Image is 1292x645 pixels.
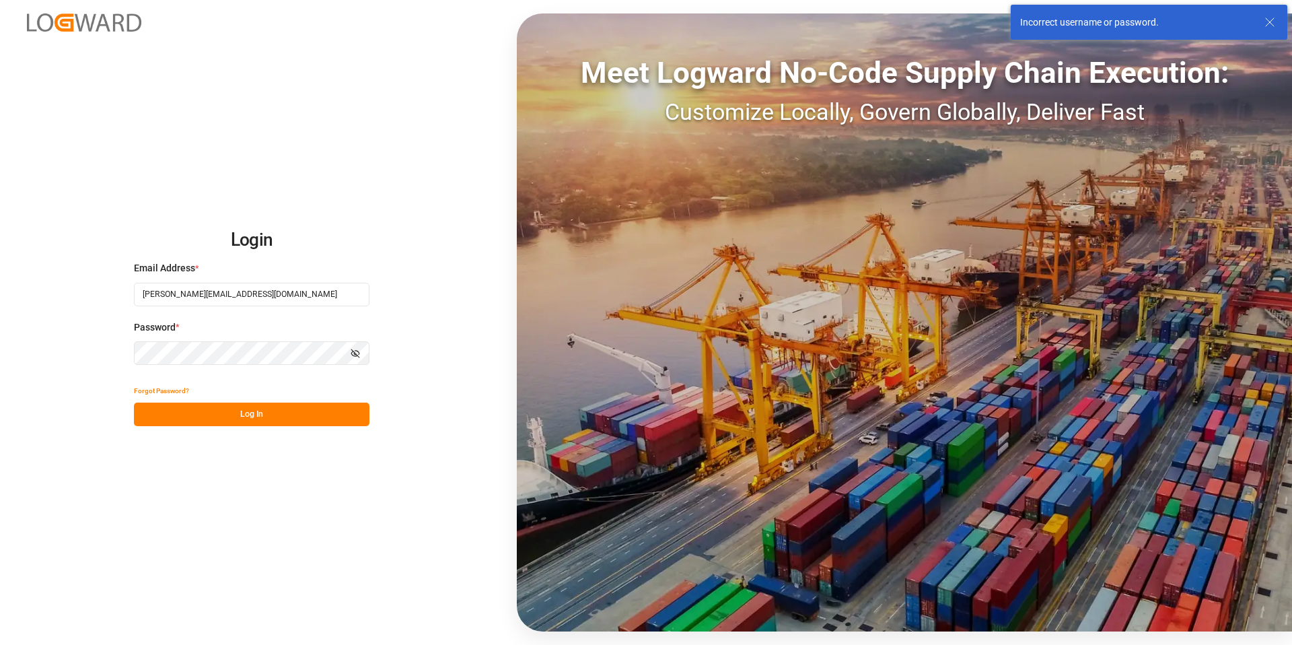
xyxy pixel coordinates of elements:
div: Customize Locally, Govern Globally, Deliver Fast [517,95,1292,129]
img: Logward_new_orange.png [27,13,141,32]
button: Forgot Password? [134,379,189,403]
h2: Login [134,219,369,262]
div: Incorrect username or password. [1020,15,1252,30]
span: Password [134,320,176,335]
div: Meet Logward No-Code Supply Chain Execution: [517,50,1292,95]
button: Log In [134,403,369,426]
input: Enter your email [134,283,369,306]
span: Email Address [134,261,195,275]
